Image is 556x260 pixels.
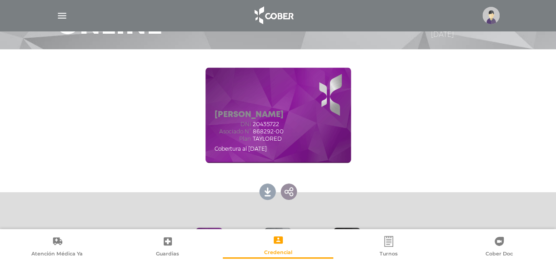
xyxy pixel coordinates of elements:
[2,235,112,259] a: Atención Médica Ya
[56,10,68,21] img: Cober_menu-lines-white.svg
[482,7,500,24] img: profile-placeholder.svg
[215,121,251,127] span: dni
[380,250,398,259] span: Turnos
[112,235,223,259] a: Guardias
[156,250,179,259] span: Guardias
[444,235,554,259] a: Cober Doc
[264,249,292,257] span: Credencial
[215,136,251,142] span: Plan
[215,145,267,152] span: Cobertura al [DATE]
[253,128,284,135] span: 868292-00
[253,121,279,127] span: 20435722
[215,110,284,120] h5: [PERSON_NAME]
[31,250,83,259] span: Atención Médica Ya
[253,136,282,142] span: TAYLORED
[223,234,333,257] a: Credencial
[250,5,297,26] img: logo_cober_home-white.png
[333,235,444,259] a: Turnos
[486,250,513,259] span: Cober Doc
[215,128,251,135] span: Asociado N°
